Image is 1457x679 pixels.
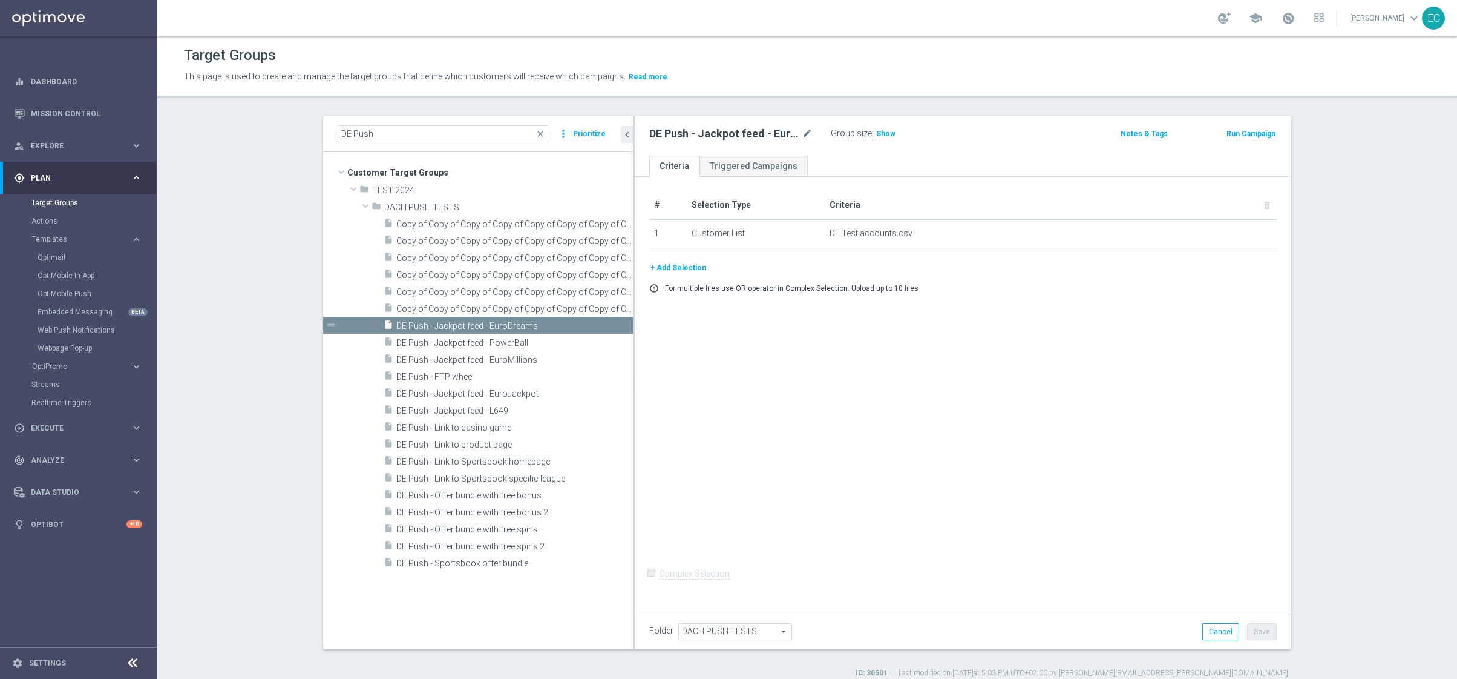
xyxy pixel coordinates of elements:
[14,455,131,466] div: Analyze
[31,174,131,182] span: Plan
[131,486,142,498] i: keyboard_arrow_right
[372,185,633,196] span: TEST 2024
[131,172,142,184] i: keyboard_arrow_right
[1349,9,1422,27] a: [PERSON_NAME]keyboard_arrow_down
[126,520,142,528] div: +10
[31,142,131,150] span: Explore
[1407,12,1421,25] span: keyboard_arrow_down
[184,71,626,81] span: This page is used to create and manage the target groups that define which customers will receive...
[14,173,25,184] i: gps_fixed
[31,376,156,394] div: Streams
[856,668,888,678] label: ID: 30501
[29,660,66,667] a: Settings
[13,520,143,529] div: lightbulb Optibot +10
[13,488,143,497] button: Data Studio keyboard_arrow_right
[535,129,545,139] span: close
[31,65,142,98] a: Dashboard
[384,218,393,232] i: insert_drive_file
[384,337,393,351] i: insert_drive_file
[649,626,673,636] label: Folder
[38,321,156,339] div: Web Push Notifications
[347,164,633,181] span: Customer Target Groups
[899,668,1288,678] label: Last modified on [DATE] at 5:03 PM UTC+02:00 by [PERSON_NAME][EMAIL_ADDRESS][PERSON_NAME][DOMAIN_...
[38,271,126,280] a: OptiMobile In-App
[621,129,633,141] i: chevron_left
[32,236,131,243] div: Templates
[396,270,633,280] span: Copy of Copy of Copy of Copy of Copy of Copy of Copy of Copy of Copy of Copy of DE Push - Link to...
[13,141,143,151] button: person_search Explore keyboard_arrow_right
[384,439,393,452] i: insert_drive_file
[384,422,393,436] i: insert_drive_file
[830,228,912,239] span: DE Test accounts.csv
[38,289,126,299] a: OptiMobile Push
[1202,623,1239,640] button: Cancel
[31,234,143,244] button: Templates keyboard_arrow_right
[14,508,142,540] div: Optibot
[31,212,156,230] div: Actions
[396,355,633,365] span: DE Push - Jackpot feed - EuroMillions
[13,77,143,87] button: equalizer Dashboard
[131,361,142,373] i: keyboard_arrow_right
[32,363,119,370] span: OptiPromo
[396,542,633,552] span: DE Push - Offer bundle with free spins 2
[830,200,860,210] span: Criteria
[31,216,126,226] a: Actions
[665,283,918,293] p: For multiple files use OR operator in Complex Selection. Upload up to 10 files
[384,269,393,283] i: insert_drive_file
[14,423,25,434] i: play_circle_outline
[396,372,633,382] span: DE Push - FTP wheel
[128,308,148,316] div: BETA
[621,126,633,143] button: chevron_left
[649,283,659,293] i: error_outline
[384,523,393,537] i: insert_drive_file
[13,455,143,465] button: track_changes Analyze keyboard_arrow_right
[13,109,143,119] div: Mission Control
[384,388,393,402] i: insert_drive_file
[396,508,633,518] span: DE Push - Offer bundle with free bonus 2
[1225,127,1277,141] button: Run Campaign
[384,455,393,469] i: insert_drive_file
[571,126,607,142] button: Prioritize
[14,423,131,434] div: Execute
[38,343,126,353] a: Webpage Pop-up
[13,423,143,433] button: play_circle_outline Execute keyboard_arrow_right
[384,371,393,385] i: insert_drive_file
[31,194,156,212] div: Target Groups
[131,422,142,434] i: keyboard_arrow_right
[31,398,126,408] a: Realtime Triggers
[831,128,872,139] label: Group size
[384,286,393,300] i: insert_drive_file
[14,487,131,498] div: Data Studio
[372,201,381,215] i: folder
[31,508,126,540] a: Optibot
[14,455,25,466] i: track_changes
[396,406,633,416] span: DE Push - Jackpot feed - L649
[649,191,687,219] th: #
[14,65,142,98] div: Dashboard
[38,339,156,357] div: Webpage Pop-up
[384,405,393,419] i: insert_drive_file
[649,127,799,141] h2: DE Push - Jackpot feed - EuroDreams
[396,558,633,569] span: DE Push - Sportsbook offer bundle
[396,474,633,484] span: DE Push - Link to Sportsbook specific league
[12,658,23,669] i: settings
[649,261,707,274] button: + Add Selection
[384,472,393,486] i: insert_drive_file
[699,156,808,177] a: Triggered Campaigns
[384,320,393,334] i: insert_drive_file
[396,304,633,314] span: Copy of Copy of Copy of Copy of Copy of Copy of Copy of Copy of DE Push - Link to Sportsbook spec...
[31,198,126,208] a: Target Groups
[31,394,156,412] div: Realtime Triggers
[359,184,369,198] i: folder
[802,127,813,141] i: mode_edit
[687,191,825,219] th: Selection Type
[38,303,156,321] div: Embedded Messaging
[396,457,633,467] span: DE Push - Link to Sportsbook homepage
[384,489,393,503] i: insert_drive_file
[38,253,126,262] a: Optimail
